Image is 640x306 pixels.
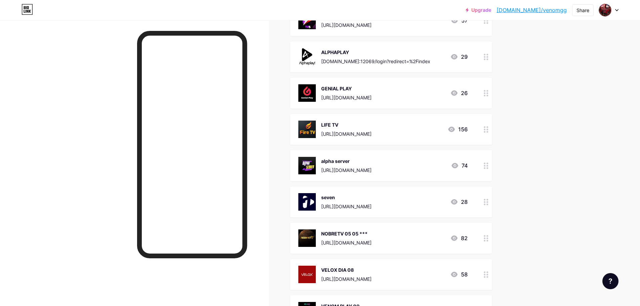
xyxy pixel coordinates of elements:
div: [URL][DOMAIN_NAME] [321,94,372,101]
div: 58 [450,270,468,278]
div: [URL][DOMAIN_NAME] [321,275,372,282]
div: 82 [450,234,468,242]
div: 26 [450,89,468,97]
img: alpha server [298,157,316,174]
img: VELOX DIA 08 [298,266,316,283]
img: TVS ( HÍBRIDO) [298,12,316,29]
div: [DOMAIN_NAME]:12069/login?redirect=%2Findex [321,58,430,65]
div: ALPHAPLAY [321,49,430,56]
div: 57 [451,16,468,25]
a: Upgrade [466,7,491,13]
div: seven [321,194,372,201]
div: NOBRETV 05 05 *** [321,230,372,237]
div: [URL][DOMAIN_NAME] [321,21,372,29]
div: 156 [447,125,468,133]
div: LIFE TV [321,121,372,128]
div: 74 [451,162,468,170]
div: VELOX DIA 08 [321,266,372,273]
a: [DOMAIN_NAME]/venomgg [497,6,567,14]
div: [URL][DOMAIN_NAME] [321,239,372,246]
div: [URL][DOMAIN_NAME] [321,130,372,137]
img: ALPHAPLAY [298,48,316,65]
div: GENIAL PLAY [321,85,372,92]
div: alpha server [321,158,372,165]
div: 28 [450,198,468,206]
div: 29 [450,53,468,61]
img: LIFE TV [298,121,316,138]
div: [URL][DOMAIN_NAME] [321,167,372,174]
div: Share [577,7,589,14]
img: seven [298,193,316,211]
img: NOBRETV 05 05 *** [298,229,316,247]
img: venomgg [599,4,611,16]
div: [URL][DOMAIN_NAME] [321,203,372,210]
img: GENIAL PLAY [298,84,316,102]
